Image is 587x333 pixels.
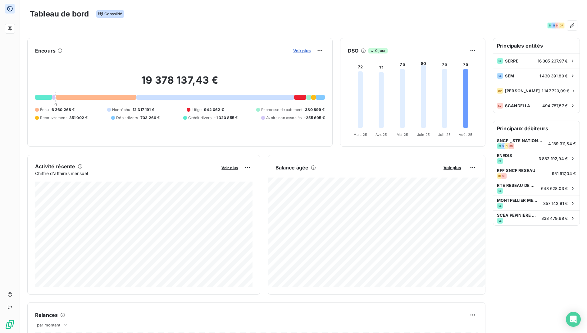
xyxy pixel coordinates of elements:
div: SE [497,73,503,79]
tspan: Mai 25 [397,132,408,137]
span: 951 917,04 € [552,171,576,176]
tspan: Mars 25 [353,132,367,137]
span: 942 062 € [204,107,224,113]
div: SE [551,22,557,29]
span: 4 189 311,54 € [548,141,576,146]
span: Chiffre d'affaires mensuel [35,170,217,177]
span: par montant [37,322,61,327]
h6: Encours [35,47,56,54]
div: SCEA PEPINIERE GARDOISESE338 479,68 € [493,210,580,225]
div: SE [497,203,503,209]
span: 338 479,68 € [541,216,568,221]
div: RFF SNCF RESEAUDPSC951 917,04 € [493,166,580,181]
span: 1 430 391,80 € [539,73,568,78]
tspan: Juil. 25 [438,132,451,137]
span: Promesse de paiement [261,107,303,113]
div: SC [555,22,561,29]
h6: Balance âgée [275,164,309,171]
span: Avoirs non associés [266,115,302,121]
span: Voir plus [293,48,311,53]
tspan: Juin 25 [417,132,430,137]
div: DP [497,173,503,179]
span: 12 317 191 € [133,107,154,113]
div: SE [547,22,553,29]
div: SE [497,143,503,149]
h2: 19 378 137,43 € [35,74,325,93]
span: 351 002 € [69,115,88,121]
h6: Relances [35,311,58,319]
h6: DSO [348,47,358,54]
span: Crédit divers [188,115,212,121]
div: DP [558,22,565,29]
span: 494 787,57 € [542,103,568,108]
tspan: Août 25 [459,132,472,137]
span: 357 142,91 € [543,201,568,206]
div: SNCF _ STE NATIONALESESEDPSC4 189 311,54 € [493,136,580,151]
span: 1 147 720,09 € [542,88,569,93]
div: SC [497,103,503,109]
span: Échu [40,107,49,113]
div: SE [497,218,503,224]
h6: Principales entités [493,38,580,53]
span: Consolidé [96,10,124,18]
tspan: Avr. 25 [375,132,387,137]
div: MONTPELLIER MEDITERRANEE METROPOLESE357 142,91 € [493,196,580,210]
span: 703 266 € [140,115,160,121]
span: ENEDIS [497,153,535,158]
span: -1 320 855 € [214,115,238,121]
span: SEM [505,73,538,78]
button: Voir plus [442,165,463,170]
h6: Activité récente [35,163,75,170]
div: SE [501,143,507,149]
div: SE [497,58,503,64]
span: Litige [192,107,202,113]
img: Logo LeanPay [5,319,15,329]
span: 648 628,03 € [541,186,568,191]
div: RTE RESEAU DE TRANSPORT ELECTRICITESE648 628,03 € [493,181,580,196]
span: 16 305 237,97 € [538,58,568,63]
div: SC [508,143,514,149]
h3: Tableau de bord [30,8,89,20]
span: Recouvrement [40,115,67,121]
span: SNCF _ STE NATIONALE [497,138,544,143]
span: RTE RESEAU DE TRANSPORT ELECTRICITE [497,183,537,188]
span: 380 899 € [305,107,325,113]
span: Débit divers [116,115,138,121]
span: MONTPELLIER MEDITERRANEE METROPOLE [497,198,539,203]
span: 0 jour [368,48,388,53]
div: DP [504,143,511,149]
span: SCEA PEPINIERE GARDOISE [497,213,538,218]
span: RFF SNCF RESEAU [497,168,548,173]
span: Voir plus [221,165,238,170]
div: SC [501,173,507,179]
span: [PERSON_NAME] [505,88,540,93]
span: 3 882 192,94 € [539,156,568,161]
h6: Principaux débiteurs [493,121,580,136]
div: SE [497,188,503,194]
span: 0 [54,102,57,107]
span: SERPE [505,58,536,63]
span: SCANDELLA [505,103,540,108]
button: Voir plus [220,165,240,170]
button: Voir plus [291,48,312,53]
span: Voir plus [444,165,461,170]
span: Non-échu [112,107,130,113]
div: Open Intercom Messenger [566,312,581,327]
span: 6 260 268 € [52,107,75,113]
span: -255 695 € [304,115,325,121]
div: DP [497,88,503,94]
div: ENEDISSE3 882 192,94 € [493,151,580,166]
div: SE [497,158,503,164]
